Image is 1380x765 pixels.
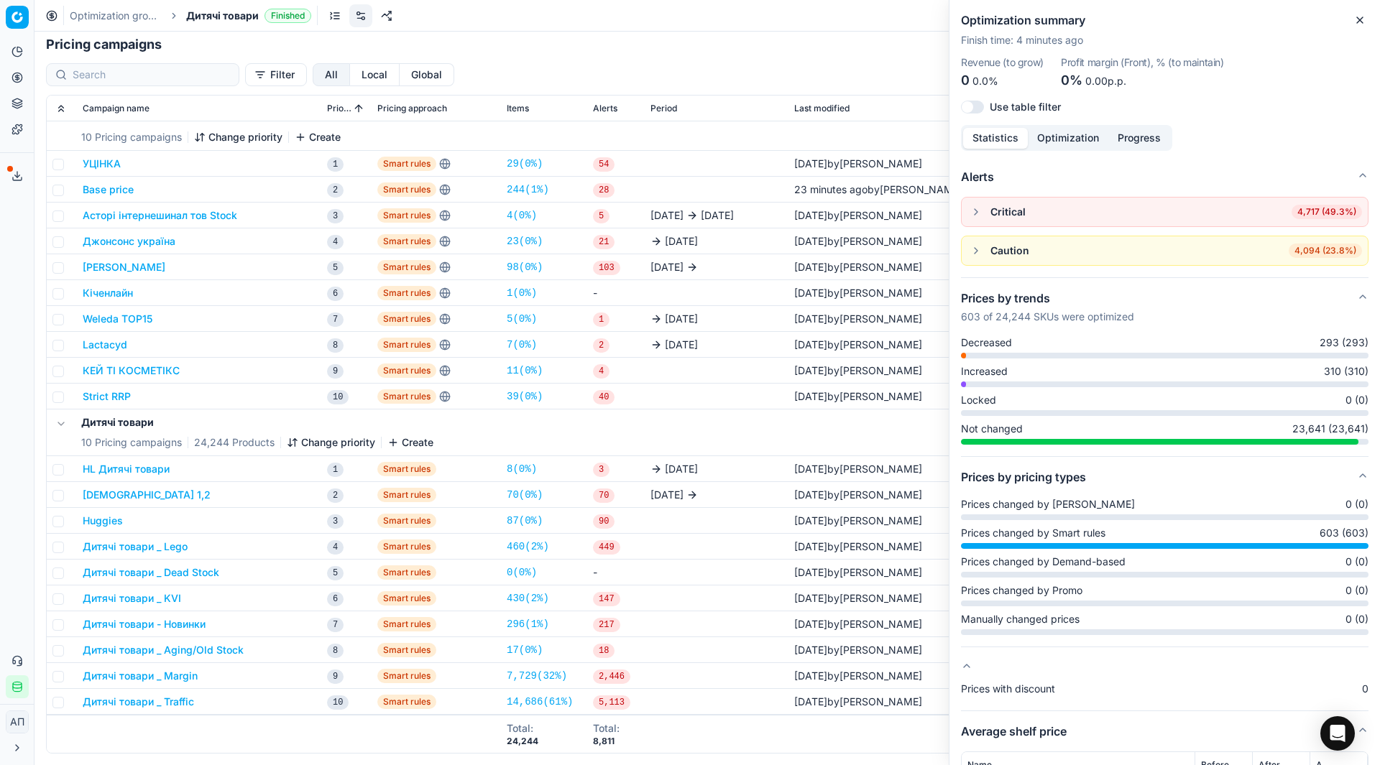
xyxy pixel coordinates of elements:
[794,390,827,402] span: [DATE]
[961,497,1368,646] div: Prices by pricing types
[593,488,615,503] span: 70
[961,310,1134,324] p: 603 of 24,244 SKUs were optimized
[794,643,922,657] div: by [PERSON_NAME]
[1345,393,1368,407] span: 0 (0)
[990,205,1026,219] div: Critical
[593,669,630,684] span: 2,446
[327,261,344,275] span: 5
[377,389,436,404] span: Smart rules
[507,669,567,683] a: 7,729(32%)
[377,514,436,528] span: Smart rules
[194,130,282,144] button: Change priority
[961,422,1023,436] span: Not changed
[327,103,351,114] span: Priority
[6,710,29,733] button: АП
[507,565,537,580] a: 0(0%)
[593,364,609,379] span: 4
[794,338,827,351] span: [DATE]
[961,555,1126,569] span: Prices changed by Demand-based
[327,592,344,606] span: 6
[794,208,922,223] div: by [PERSON_NAME]
[1345,583,1368,598] span: 0 (0)
[794,338,922,352] div: by [PERSON_NAME]
[327,235,344,249] span: 4
[70,9,162,23] a: Optimization groups
[507,312,537,326] a: 5(0%)
[1292,205,1362,219] span: 4,717 (49.3%)
[83,157,121,171] button: УЦІНКА
[794,209,827,221] span: [DATE]
[990,244,1029,258] div: Caution
[327,669,344,684] span: 9
[377,539,436,554] span: Smart rules
[587,280,645,306] td: -
[507,539,549,554] a: 460(2%)
[794,488,827,501] span: [DATE]
[83,695,194,709] button: Дитячі товари _ Traffic
[83,565,219,580] button: Дитячі товари _ Dead Stock
[1061,57,1224,68] dt: Profit margin (Front), % (to maintain)
[961,33,1368,47] p: Finish time : 4 minutes ago
[507,617,549,631] a: 296(1%)
[507,208,537,223] a: 4(0%)
[961,197,1368,277] div: Alerts
[990,102,1061,112] label: Use table filter
[794,617,922,631] div: by [PERSON_NAME]
[327,157,344,172] span: 1
[961,289,1134,307] h5: Prices by trends
[507,695,573,709] a: 14,686(61%)
[794,514,827,527] span: [DATE]
[327,463,344,477] span: 1
[593,390,615,404] span: 40
[1345,612,1368,626] span: 0 (0)
[794,261,827,273] span: [DATE]
[1292,422,1368,436] span: 23,641 (23,641)
[794,363,922,378] div: by [PERSON_NAME]
[377,260,436,274] span: Smart rules
[1085,75,1126,87] span: 0.00p.p.
[794,618,827,630] span: [DATE]
[961,457,1368,497] button: Prices by pricing types
[593,618,620,632] span: 217
[593,514,615,529] span: 90
[794,591,922,606] div: by [PERSON_NAME]
[327,566,344,580] span: 5
[794,540,827,552] span: [DATE]
[1345,555,1368,569] span: 0 (0)
[1320,526,1368,540] span: 603 (603)
[377,182,436,197] span: Smart rules
[52,100,70,117] button: Expand all
[507,363,543,378] a: 11(0%)
[313,63,350,86] button: all
[794,183,868,195] span: 23 minutes ago
[377,695,436,709] span: Smart rules
[1320,716,1355,751] div: Open Intercom Messenger
[963,128,1028,149] button: Statistics
[81,415,433,430] h5: Дитячі товари
[961,682,1055,696] span: Prices with discount
[1320,335,1368,350] span: 293 (293)
[794,389,922,404] div: by [PERSON_NAME]
[794,312,827,325] span: [DATE]
[507,182,549,197] a: 244(1%)
[327,364,344,379] span: 9
[81,435,182,450] span: 10 Pricing campaigns
[377,363,436,378] span: Smart rules
[264,9,311,23] span: Finished
[83,643,244,657] button: Дитячі товари _ Aging/Old Stock
[327,488,344,503] span: 2
[327,312,344,327] span: 7
[794,539,922,554] div: by [PERSON_NAME]
[507,103,529,114] span: Items
[593,338,609,353] span: 2
[83,103,149,114] span: Campaign name
[377,234,436,249] span: Smart rules
[377,103,447,114] span: Pricing approach
[593,721,620,736] div: Total :
[83,182,134,197] button: Base price
[593,157,615,172] span: 54
[327,540,344,555] span: 4
[587,560,645,585] td: -
[650,208,684,223] span: [DATE]
[593,209,609,223] span: 5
